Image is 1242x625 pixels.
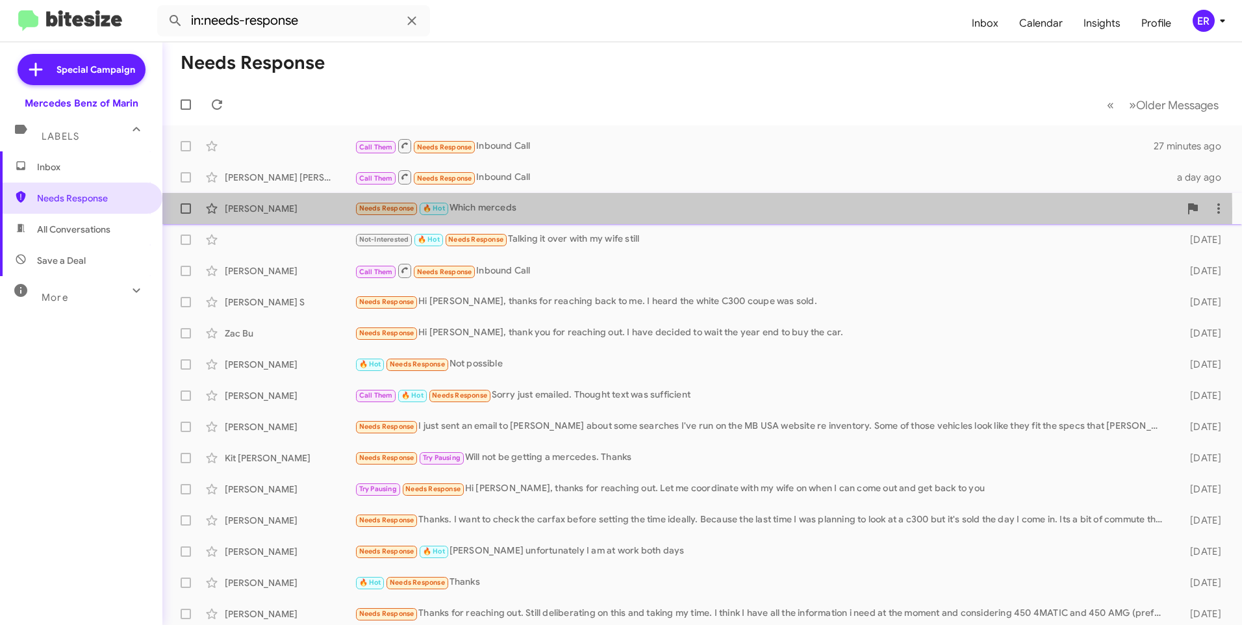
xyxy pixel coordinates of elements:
span: Needs Response [359,453,414,462]
span: Needs Response [37,192,147,205]
div: Talking it over with my wife still [355,232,1169,247]
div: Inbound Call [355,138,1154,154]
nav: Page navigation example [1100,92,1226,118]
div: [DATE] [1169,452,1232,465]
div: [PERSON_NAME] [225,483,355,496]
span: Needs Response [359,329,414,337]
input: Search [157,5,430,36]
div: [DATE] [1169,576,1232,589]
span: 🔥 Hot [418,235,440,244]
div: [DATE] [1169,296,1232,309]
div: Thanks for reaching out. Still deliberating on this and taking my time. I think I have all the in... [355,606,1169,621]
div: [PERSON_NAME] [225,576,355,589]
div: [DATE] [1169,389,1232,402]
div: [PERSON_NAME] [225,514,355,527]
div: [PERSON_NAME] [225,545,355,558]
div: Hi [PERSON_NAME], thanks for reaching out. Let me coordinate with my wife on when I can come out ... [355,481,1169,496]
span: Call Them [359,143,393,151]
div: Mercedes Benz of Marin [25,97,138,110]
span: Needs Response [417,268,472,276]
div: Not possible [355,357,1169,372]
span: Older Messages [1136,98,1219,112]
span: Needs Response [390,360,445,368]
div: [DATE] [1169,264,1232,277]
div: 27 minutes ago [1154,140,1232,153]
div: Hi [PERSON_NAME], thank you for reaching out. I have decided to wait the year end to buy the car. [355,325,1169,340]
span: Needs Response [359,547,414,555]
span: Save a Deal [37,254,86,267]
div: [PERSON_NAME] [225,607,355,620]
div: [DATE] [1169,420,1232,433]
span: Needs Response [359,204,414,212]
span: 🔥 Hot [401,391,424,400]
div: [DATE] [1169,483,1232,496]
a: Profile [1131,5,1182,42]
div: [DATE] [1169,545,1232,558]
div: Hi [PERSON_NAME], thanks for reaching back to me. I heard the white C300 coupe was sold. [355,294,1169,309]
div: [PERSON_NAME] unfortunately I am at work both days [355,544,1169,559]
div: Thanks. I want to check the carfax before setting the time ideally. Because the last time I was p... [355,513,1169,528]
span: Needs Response [359,422,414,431]
div: Will not be getting a mercedes. Thanks [355,450,1169,465]
div: [PERSON_NAME] [PERSON_NAME] [225,171,355,184]
span: 🔥 Hot [359,578,381,587]
span: 🔥 Hot [423,204,445,212]
span: Call Them [359,391,393,400]
h1: Needs Response [181,53,325,73]
span: 🔥 Hot [359,360,381,368]
span: Call Them [359,268,393,276]
span: Needs Response [405,485,461,493]
div: [DATE] [1169,327,1232,340]
div: [PERSON_NAME] [225,202,355,215]
div: [PERSON_NAME] [225,389,355,402]
span: » [1129,97,1136,113]
span: Not-Interested [359,235,409,244]
a: Calendar [1009,5,1073,42]
div: Which merceds [355,201,1180,216]
a: Inbox [961,5,1009,42]
div: Thanks [355,575,1169,590]
span: Needs Response [359,516,414,524]
span: Call Them [359,174,393,183]
div: a day ago [1169,171,1232,184]
div: Inbound Call [355,169,1169,185]
div: [DATE] [1169,233,1232,246]
span: Needs Response [359,298,414,306]
span: 🔥 Hot [423,547,445,555]
div: [PERSON_NAME] S [225,296,355,309]
span: More [42,292,68,303]
div: ER [1193,10,1215,32]
span: Needs Response [390,578,445,587]
div: Inbound Call [355,262,1169,279]
span: Try Pausing [359,485,397,493]
span: Inbox [37,160,147,173]
span: Needs Response [359,609,414,618]
span: « [1107,97,1114,113]
span: Labels [42,131,79,142]
div: [PERSON_NAME] [225,264,355,277]
button: Next [1121,92,1226,118]
div: Kit [PERSON_NAME] [225,452,355,465]
div: Sorry just emailed. Thought text was sufficient [355,388,1169,403]
div: [DATE] [1169,514,1232,527]
div: [PERSON_NAME] [225,420,355,433]
span: Needs Response [417,143,472,151]
a: Special Campaign [18,54,146,85]
a: Insights [1073,5,1131,42]
span: Needs Response [432,391,487,400]
div: I just sent an email to [PERSON_NAME] about some searches I've run on the MB USA website re inven... [355,419,1169,434]
button: ER [1182,10,1228,32]
div: [DATE] [1169,358,1232,371]
span: Try Pausing [423,453,461,462]
span: Needs Response [417,174,472,183]
span: Needs Response [448,235,503,244]
div: [DATE] [1169,607,1232,620]
span: All Conversations [37,223,110,236]
div: Zac Bu [225,327,355,340]
span: Special Campaign [57,63,135,76]
div: [PERSON_NAME] [225,358,355,371]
